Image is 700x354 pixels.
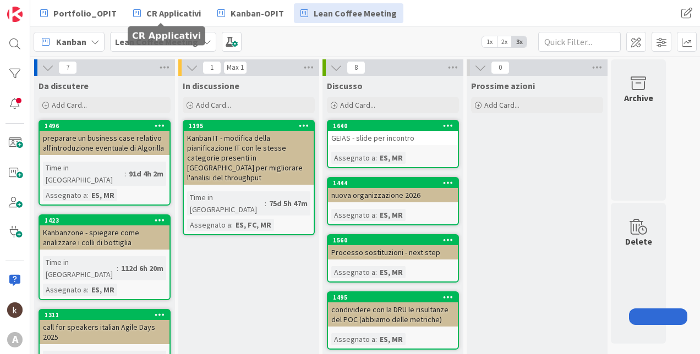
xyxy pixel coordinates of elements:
div: 1496preparare un business case relativo all'introduzione eventuale di Algorilla [40,121,169,155]
div: 112d 6h 20m [118,262,166,274]
div: 1496 [40,121,169,131]
a: Kanban-OPIT [211,3,291,23]
div: 75d 5h 47m [266,197,310,209]
span: 1x [482,36,497,47]
div: Archive [624,91,653,104]
span: : [375,333,377,345]
span: 2x [497,36,512,47]
span: Discusso [327,80,363,91]
div: 1195 [189,122,314,130]
div: 1495 [333,294,458,301]
span: Kanban [56,35,86,48]
div: 1444 [333,179,458,187]
span: Prossime azioni [471,80,535,91]
div: Kanbanzone - spiegare come analizzare i colli di bottiglia [40,225,169,250]
img: kh [7,302,23,318]
div: 1495 [328,292,458,302]
div: 1423Kanbanzone - spiegare come analizzare i colli di bottiglia [40,215,169,250]
div: nuova organizzazione 2026 [328,188,458,202]
a: Lean Coffee Meeting [294,3,403,23]
div: Time in [GEOGRAPHIC_DATA] [187,191,265,215]
div: Assegnato a [43,284,87,296]
span: 8 [347,61,365,74]
div: 1560 [328,235,458,245]
a: 1560Processo sostituzioni - next stepAssegnato a:ES, MR [327,234,459,283]
a: 1496preparare un business case relativo all'introduzione eventuale di AlgorillaTime in [GEOGRAPHI... [39,120,171,206]
div: ES, MR [377,333,406,345]
span: Add Card... [196,100,231,110]
div: 1444 [328,178,458,188]
a: 1423Kanbanzone - spiegare come analizzare i colli di bottigliaTime in [GEOGRAPHIC_DATA]:112d 6h 2... [39,214,171,300]
span: 3x [512,36,527,47]
a: 1195Kanban IT - modifica della pianificazione IT con le stesse categorie presenti in [GEOGRAPHIC_... [183,120,315,235]
span: Portfolio_OPIT [53,7,117,20]
div: Assegnato a [331,266,375,278]
span: CR Applicativi [146,7,201,20]
div: 1444nuova organizzazione 2026 [328,178,458,202]
div: 1311call for speakers italian Agile Days 2025 [40,310,169,344]
span: Da discutere [39,80,89,91]
a: 1444nuova organizzazione 2026Assegnato a:ES, MR [327,177,459,225]
div: 1195Kanban IT - modifica della pianificazione IT con le stesse categorie presenti in [GEOGRAPHIC_... [184,121,314,185]
span: : [375,266,377,278]
div: ES, FC, MR [233,219,274,231]
div: 1560Processo sostituzioni - next step [328,235,458,259]
span: Kanban-OPIT [231,7,284,20]
div: Max 1 [227,65,244,70]
span: 0 [491,61,510,74]
span: Add Card... [52,100,87,110]
div: ES, MR [377,266,406,278]
div: 1560 [333,236,458,244]
div: preparare un business case relativo all'introduzione eventuale di Algorilla [40,131,169,155]
div: 1640 [333,122,458,130]
div: 1423 [45,217,169,224]
div: Delete [625,235,652,248]
div: Assegnato a [331,333,375,345]
span: : [375,209,377,221]
span: Add Card... [340,100,375,110]
div: condividere con la DRU le risultanze del POC (abbiamo delle metriche) [328,302,458,327]
img: Visit kanbanzone.com [7,7,23,22]
span: : [265,197,266,209]
b: Lean Coffee Meeting [115,36,198,47]
div: ES, MR [89,284,117,296]
div: 1423 [40,215,169,225]
span: : [231,219,233,231]
div: Assegnato a [187,219,231,231]
div: 1495condividere con la DRU le risultanze del POC (abbiamo delle metriche) [328,292,458,327]
div: Processo sostituzioni - next step [328,245,458,259]
a: CR Applicativi [127,3,207,23]
div: ES, MR [377,209,406,221]
span: : [124,168,126,180]
span: : [375,152,377,164]
div: ES, MR [89,189,117,201]
div: Assegnato a [331,152,375,164]
div: 1496 [45,122,169,130]
a: Portfolio_OPIT [34,3,123,23]
div: 1640 [328,121,458,131]
input: Quick Filter... [538,32,621,52]
span: 7 [58,61,77,74]
div: Assegnato a [43,189,87,201]
div: 1311 [45,311,169,319]
div: Assegnato a [331,209,375,221]
span: Add Card... [484,100,519,110]
span: : [87,189,89,201]
a: 1640GEIAS - slide per incontroAssegnato a:ES, MR [327,120,459,168]
div: ES, MR [377,152,406,164]
div: 1640GEIAS - slide per incontro [328,121,458,145]
span: In discussione [183,80,239,91]
div: GEIAS - slide per incontro [328,131,458,145]
span: : [117,262,118,274]
span: Lean Coffee Meeting [314,7,397,20]
div: Time in [GEOGRAPHIC_DATA] [43,256,117,280]
div: 1311 [40,310,169,320]
div: Kanban IT - modifica della pianificazione IT con le stesse categorie presenti in [GEOGRAPHIC_DATA... [184,131,314,185]
a: 1495condividere con la DRU le risultanze del POC (abbiamo delle metriche)Assegnato a:ES, MR [327,291,459,350]
div: call for speakers italian Agile Days 2025 [40,320,169,344]
h5: CR Applicativi [132,31,201,41]
span: 1 [203,61,221,74]
div: 1195 [184,121,314,131]
div: 91d 4h 2m [126,168,166,180]
div: A [7,332,23,347]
